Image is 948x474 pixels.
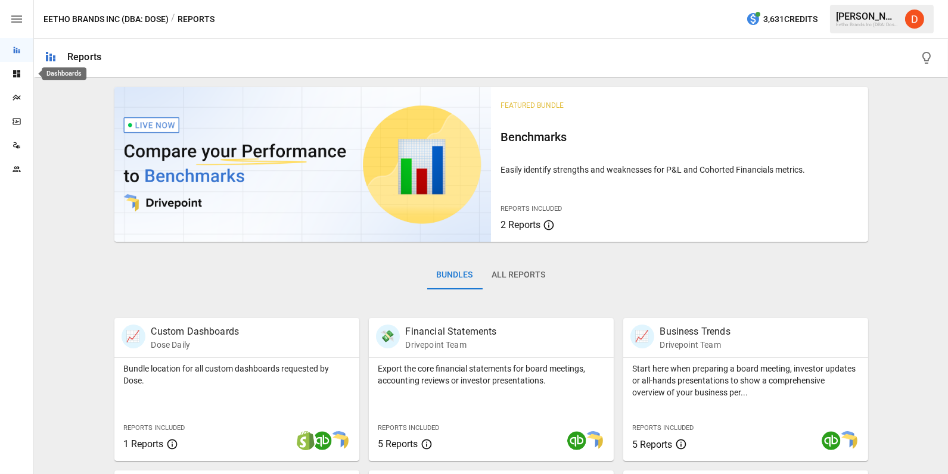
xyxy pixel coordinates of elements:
[898,2,931,36] button: Daley Meistrell
[838,431,857,450] img: smart model
[836,11,898,22] div: [PERSON_NAME]
[151,339,240,351] p: Dose Daily
[171,12,175,27] div: /
[630,325,654,348] div: 📈
[905,10,924,29] img: Daley Meistrell
[501,219,540,230] span: 2 Reports
[822,431,841,450] img: quickbooks
[124,438,164,450] span: 1 Reports
[660,339,731,351] p: Drivepoint Team
[567,431,586,450] img: quickbooks
[660,325,731,339] p: Business Trends
[501,127,859,146] h6: Benchmarks
[330,431,349,450] img: smart model
[42,67,86,80] div: Dashboards
[67,51,101,63] div: Reports
[427,261,483,289] button: Bundles
[376,325,400,348] div: 💸
[836,22,898,27] div: Eetho Brands Inc (DBA: Dose)
[406,325,497,339] p: Financial Statements
[501,101,564,110] span: Featured Bundle
[406,339,497,351] p: Drivepoint Team
[483,261,555,289] button: All Reports
[763,12,818,27] span: 3,631 Credits
[501,164,859,176] p: Easily identify strengths and weaknesses for P&L and Cohorted Financials metrics.
[151,325,240,339] p: Custom Dashboards
[313,431,332,450] img: quickbooks
[43,12,169,27] button: Eetho Brands Inc (DBA: Dose)
[741,8,822,30] button: 3,631Credits
[501,205,562,213] span: Reports Included
[633,363,859,398] p: Start here when preparing a board meeting, investor updates or all-hands presentations to show a ...
[124,424,185,432] span: Reports Included
[378,424,440,432] span: Reports Included
[378,363,604,386] p: Export the core financial statements for board meetings, accounting reviews or investor presentat...
[633,439,673,450] span: 5 Reports
[296,431,315,450] img: shopify
[124,363,350,386] p: Bundle location for all custom dashboards requested by Dose.
[114,87,492,242] img: video thumbnail
[122,325,145,348] div: 📈
[378,438,418,450] span: 5 Reports
[633,424,694,432] span: Reports Included
[584,431,603,450] img: smart model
